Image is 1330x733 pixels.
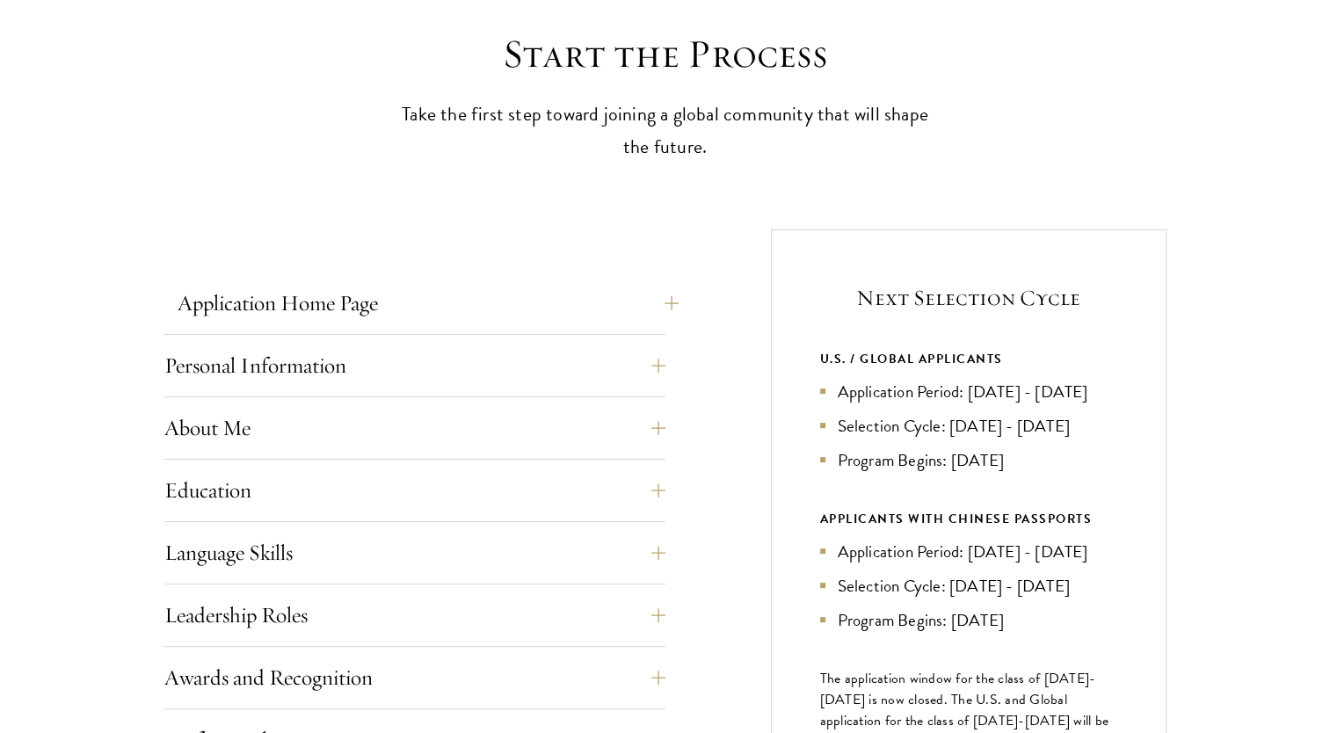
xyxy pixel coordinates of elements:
li: Selection Cycle: [DATE] - [DATE] [820,573,1117,599]
button: Education [164,469,665,512]
div: APPLICANTS WITH CHINESE PASSPORTS [820,508,1117,530]
button: Leadership Roles [164,594,665,636]
button: Language Skills [164,532,665,574]
p: Take the first step toward joining a global community that will shape the future. [393,98,938,163]
button: Awards and Recognition [164,657,665,699]
li: Program Begins: [DATE] [820,447,1117,473]
div: U.S. / GLOBAL APPLICANTS [820,348,1117,370]
button: Personal Information [164,345,665,387]
li: Application Period: [DATE] - [DATE] [820,379,1117,404]
button: About Me [164,407,665,449]
h5: Next Selection Cycle [820,283,1117,313]
h2: Start the Process [393,30,938,79]
li: Selection Cycle: [DATE] - [DATE] [820,413,1117,439]
li: Application Period: [DATE] - [DATE] [820,539,1117,564]
li: Program Begins: [DATE] [820,607,1117,633]
button: Application Home Page [178,282,679,324]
